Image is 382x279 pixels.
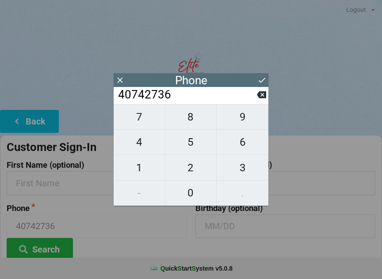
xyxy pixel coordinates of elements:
[217,158,268,177] span: 3
[165,130,217,155] button: 5
[165,108,217,126] span: 8
[165,184,217,202] span: 0
[217,104,268,130] button: 9
[114,104,165,130] button: 7
[217,108,268,126] span: 9
[165,181,217,206] button: 0
[175,76,207,85] div: Phone
[165,104,217,130] button: 8
[217,155,268,180] button: 3
[114,130,165,155] button: 4
[217,133,268,151] span: 6
[165,155,217,180] button: 2
[114,108,165,126] span: 7
[165,133,217,151] span: 5
[114,158,165,177] span: 1
[114,133,165,151] span: 4
[165,158,217,177] span: 2
[217,130,268,155] button: 6
[114,155,165,180] button: 1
